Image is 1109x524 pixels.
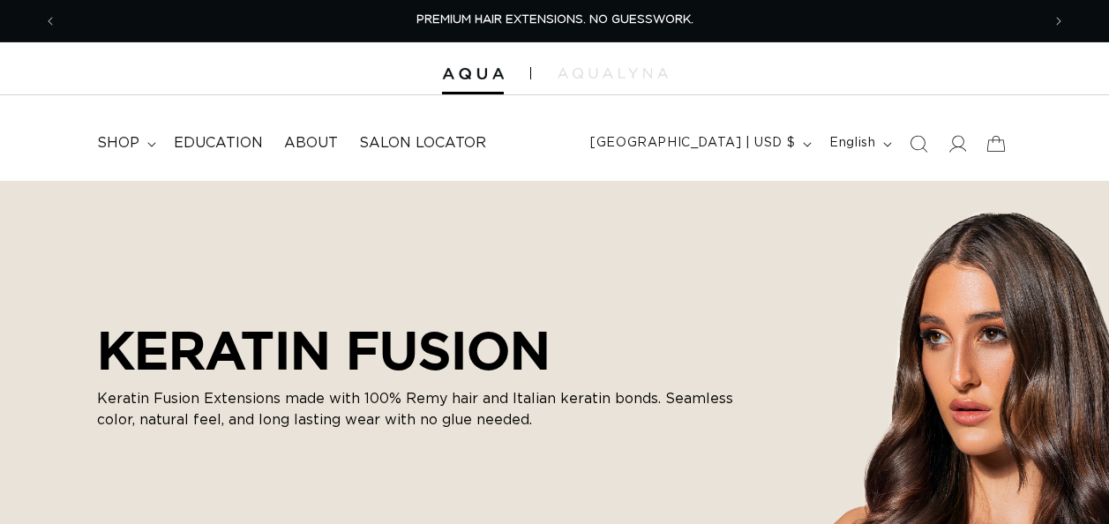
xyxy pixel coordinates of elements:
button: [GEOGRAPHIC_DATA] | USD $ [580,127,819,161]
a: Education [163,124,274,163]
img: Aqua Hair Extensions [442,68,504,80]
summary: shop [86,124,163,163]
a: Salon Locator [348,124,497,163]
button: English [819,127,899,161]
span: Education [174,134,263,153]
button: Previous announcement [31,4,70,38]
span: [GEOGRAPHIC_DATA] | USD $ [590,134,795,153]
a: About [274,124,348,163]
span: About [284,134,338,153]
h2: KERATIN FUSION [97,319,768,381]
span: shop [97,134,139,153]
span: PREMIUM HAIR EXTENSIONS. NO GUESSWORK. [416,14,693,26]
span: Salon Locator [359,134,486,153]
button: Next announcement [1039,4,1078,38]
p: Keratin Fusion Extensions made with 100% Remy hair and Italian keratin bonds. Seamless color, nat... [97,388,768,430]
img: aqualyna.com [558,68,668,79]
span: English [829,134,875,153]
summary: Search [899,124,938,163]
